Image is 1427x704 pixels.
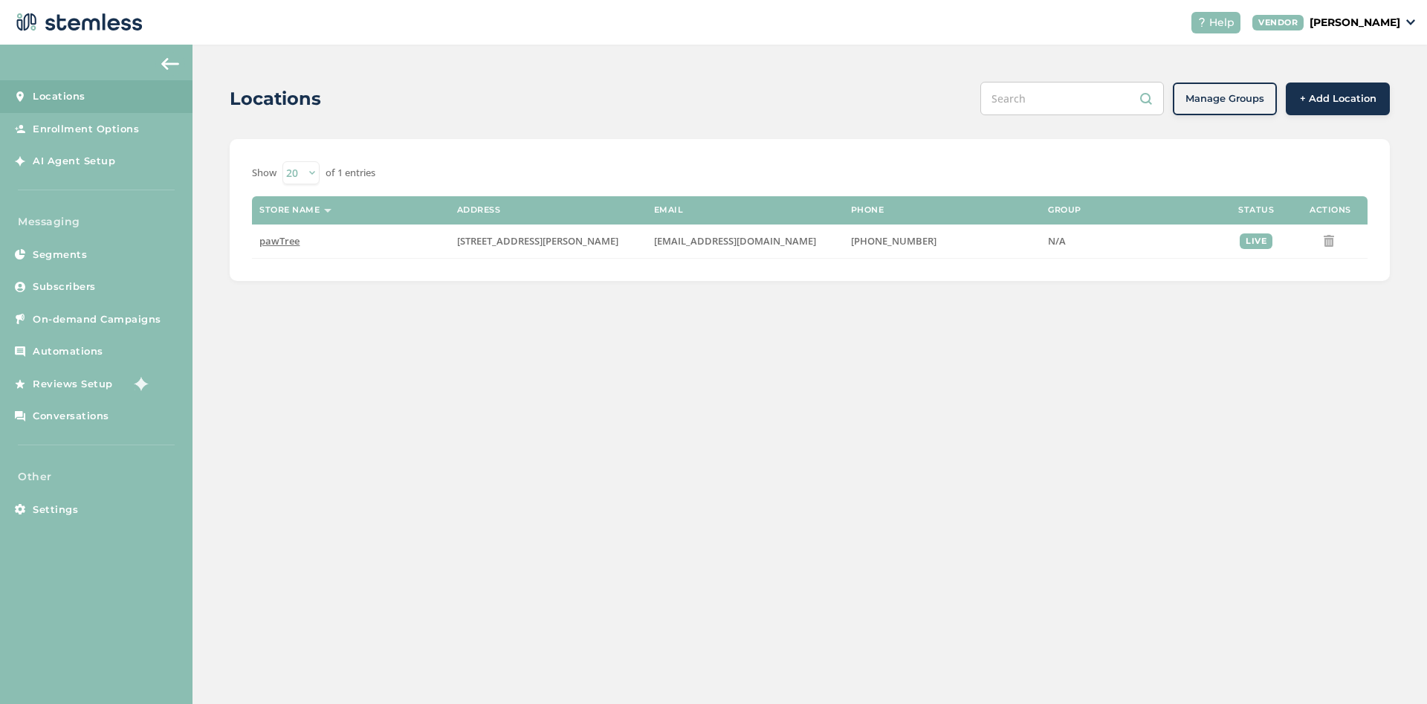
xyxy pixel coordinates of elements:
span: Enrollment Options [33,122,139,137]
input: Search [980,82,1164,115]
th: Actions [1293,196,1368,225]
span: Help [1209,15,1235,30]
label: Status [1238,205,1274,215]
span: Reviews Setup [33,377,113,392]
label: N/A [1048,235,1211,248]
img: logo-dark-0685b13c.svg [12,7,143,37]
span: + Add Location [1300,91,1376,106]
label: Phone [851,205,884,215]
img: icon-arrow-back-accent-c549486e.svg [161,58,179,70]
button: Manage Groups [1173,83,1277,115]
h2: Locations [230,85,321,112]
div: live [1240,233,1272,249]
img: glitter-stars-b7820f95.gif [124,369,154,398]
label: (855) 940-5234 [851,235,1033,248]
span: [STREET_ADDRESS][PERSON_NAME] [457,234,618,248]
span: [EMAIL_ADDRESS][DOMAIN_NAME] [654,234,816,248]
iframe: Chat Widget [1353,633,1427,704]
span: Automations [33,344,103,359]
span: Manage Groups [1185,91,1264,106]
span: Conversations [33,409,109,424]
label: pawTree [259,235,441,248]
label: Email [654,205,684,215]
label: Group [1048,205,1081,215]
span: Segments [33,248,87,262]
label: Store name [259,205,320,215]
span: On-demand Campaigns [33,312,161,327]
img: icon-sort-1e1d7615.svg [324,209,331,213]
span: Locations [33,89,85,104]
span: [PHONE_NUMBER] [851,234,936,248]
p: [PERSON_NAME] [1310,15,1400,30]
label: of 1 entries [326,166,375,181]
span: Subscribers [33,280,96,294]
span: Settings [33,503,78,517]
label: Show [252,166,276,181]
div: VENDOR [1252,15,1304,30]
img: icon_down-arrow-small-66adaf34.svg [1406,19,1415,25]
img: icon-help-white-03924b79.svg [1197,18,1206,27]
span: AI Agent Setup [33,154,115,169]
label: Support@pawtree.com [654,235,836,248]
label: 940 South Kimball Avenue [457,235,639,248]
button: + Add Location [1286,83,1390,115]
label: Address [457,205,501,215]
span: pawTree [259,234,300,248]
